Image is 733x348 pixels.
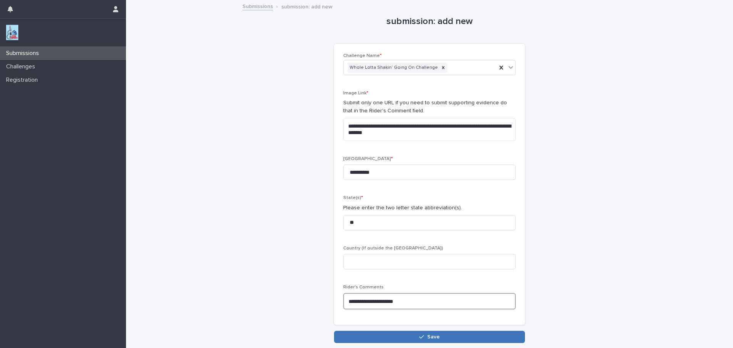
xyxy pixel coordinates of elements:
[6,25,18,40] img: jxsLJbdS1eYBI7rVAS4p
[3,76,44,84] p: Registration
[347,63,439,73] div: Whole Lotta Shakin’ Going On Challenge
[343,285,384,290] span: Rider's Comments
[343,204,516,212] p: Please enter the two letter state abbreviation(s).
[343,157,393,161] span: [GEOGRAPHIC_DATA]
[343,196,363,200] span: State(s)
[343,99,516,115] p: Submit only one URL if you need to submit supporting evidence do that in the Rider's Comment field.
[343,246,443,251] span: Country (If outside the [GEOGRAPHIC_DATA])
[343,53,382,58] span: Challenge Name
[334,331,525,343] button: Save
[343,91,368,95] span: Image Link
[427,334,440,340] span: Save
[281,2,333,10] p: submission: add new
[242,2,273,10] a: Submissions
[3,63,41,70] p: Challenges
[3,50,45,57] p: Submissions
[334,16,525,27] h1: submission: add new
